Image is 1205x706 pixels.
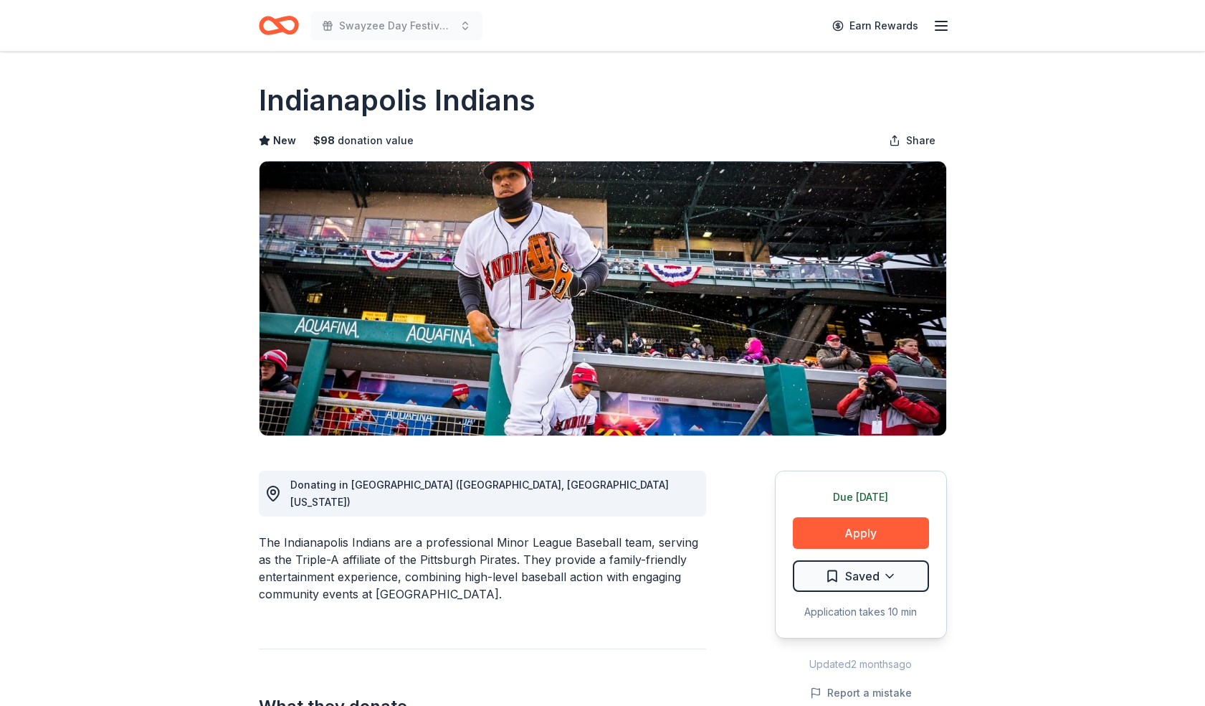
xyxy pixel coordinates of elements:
span: Share [906,132,935,149]
div: Updated 2 months ago [775,656,947,673]
span: donation value [338,132,414,149]
button: Swayzee Day Festival Silent Auction [310,11,482,40]
div: Due [DATE] [793,489,929,506]
div: Application takes 10 min [793,603,929,621]
button: Saved [793,560,929,592]
button: Apply [793,517,929,549]
span: $ 98 [313,132,335,149]
button: Report a mistake [810,684,912,702]
a: Earn Rewards [824,13,927,39]
span: Donating in [GEOGRAPHIC_DATA] ([GEOGRAPHIC_DATA], [GEOGRAPHIC_DATA][US_STATE]) [290,479,669,508]
span: Swayzee Day Festival Silent Auction [339,17,454,34]
h1: Indianapolis Indians [259,80,535,121]
div: The Indianapolis Indians are a professional Minor League Baseball team, serving as the Triple-A a... [259,534,706,603]
span: New [273,132,296,149]
img: Image for Indianapolis Indians [259,161,946,436]
a: Home [259,9,299,42]
span: Saved [845,567,880,585]
button: Share [877,126,947,155]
